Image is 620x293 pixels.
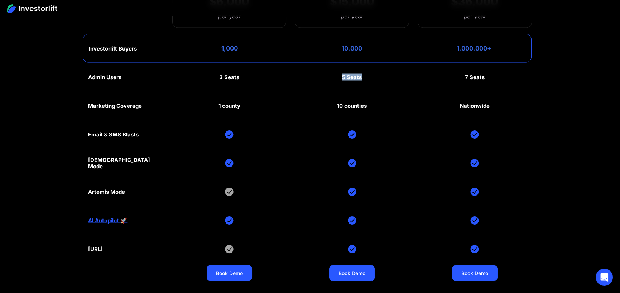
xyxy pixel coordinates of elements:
a: Book Demo [207,265,252,281]
div: 5 Seats [342,74,362,81]
div: 1,000 [221,45,238,52]
div: [DEMOGRAPHIC_DATA] Mode [88,157,163,170]
div: 10,000 [342,45,362,52]
div: 1,000,000+ [457,45,491,52]
div: [URL] [88,246,103,253]
div: Admin Users [88,74,121,81]
div: 1 county [218,103,240,109]
a: Book Demo [329,265,375,281]
div: Artemis Mode [88,189,125,195]
div: Email & SMS Blasts [88,131,139,138]
a: AI Autopilot 🚀 [88,217,127,224]
a: Book Demo [452,265,498,281]
div: 10 counties [337,103,367,109]
div: 3 Seats [219,74,239,81]
div: Marketing Coverage [88,103,142,109]
div: Nationwide [460,103,490,109]
div: Open Intercom Messenger [596,269,613,286]
div: Investorlift Buyers [89,45,137,52]
div: 7 Seats [465,74,485,81]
